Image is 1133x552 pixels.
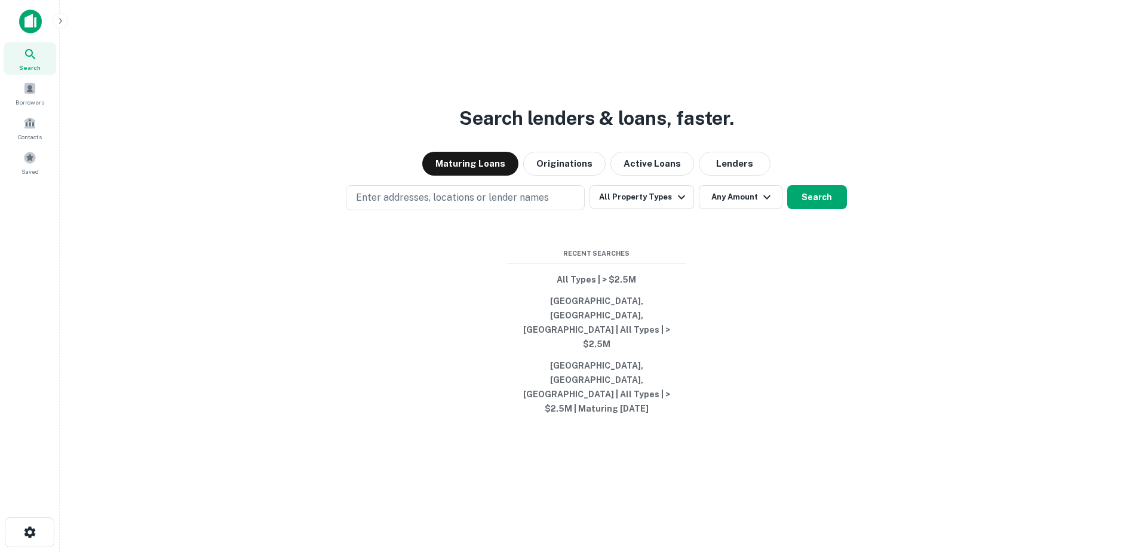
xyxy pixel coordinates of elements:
button: Originations [523,152,606,176]
span: Contacts [18,132,42,142]
button: Maturing Loans [422,152,518,176]
h3: Search lenders & loans, faster. [459,104,734,133]
button: [GEOGRAPHIC_DATA], [GEOGRAPHIC_DATA], [GEOGRAPHIC_DATA] | All Types | > $2.5M | Maturing [DATE] [507,355,686,419]
a: Contacts [4,112,56,144]
button: All Types | > $2.5M [507,269,686,290]
iframe: Chat Widget [1073,456,1133,514]
span: Saved [22,167,39,176]
img: capitalize-icon.png [19,10,42,33]
button: [GEOGRAPHIC_DATA], [GEOGRAPHIC_DATA], [GEOGRAPHIC_DATA] | All Types | > $2.5M [507,290,686,355]
a: Search [4,42,56,75]
span: Borrowers [16,97,44,107]
a: Saved [4,146,56,179]
button: Any Amount [699,185,782,209]
button: Lenders [699,152,770,176]
button: Active Loans [610,152,694,176]
span: Search [19,63,41,72]
button: All Property Types [589,185,693,209]
p: Enter addresses, locations or lender names [356,191,549,205]
button: Search [787,185,847,209]
span: Recent Searches [507,249,686,259]
a: Borrowers [4,77,56,109]
button: Enter addresses, locations or lender names [346,185,585,210]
